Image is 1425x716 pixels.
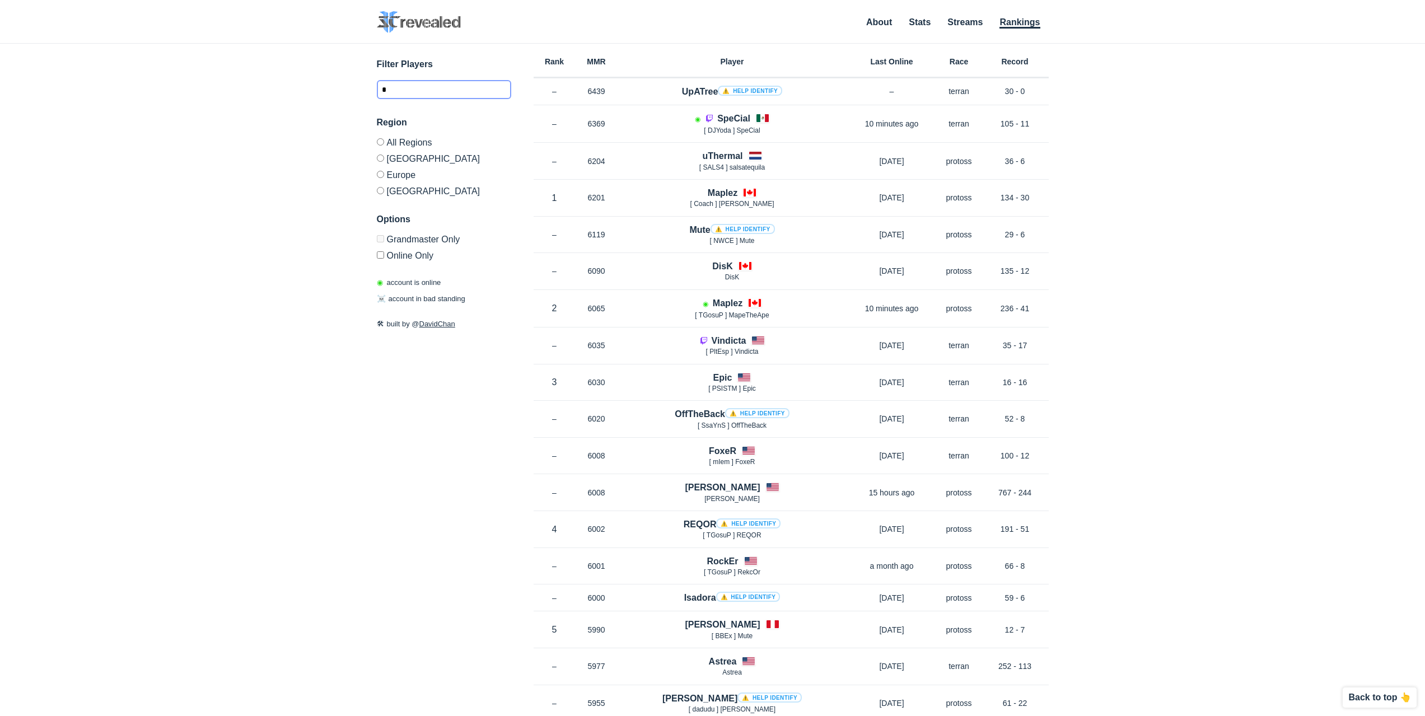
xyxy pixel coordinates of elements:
p: terran [937,413,982,424]
a: ⚠️ Help identify [711,224,775,234]
p: 36 - 6 [982,156,1049,167]
p: built by @ [377,319,511,330]
p: 1 [534,191,576,204]
p: protoss [937,265,982,277]
h4: RockEr [707,555,738,568]
span: Account is laddering [703,300,708,308]
a: ⚠️ Help identify [737,692,802,703]
a: DavidChan [419,320,455,328]
p: 5977 [576,661,618,672]
p: 30 - 0 [982,86,1049,97]
input: Online Only [377,251,384,259]
a: ⚠️ Help identify [718,86,782,96]
p: terran [937,340,982,351]
h4: REQOR [684,518,781,531]
label: All Regions [377,138,511,150]
h4: [PERSON_NAME] [685,481,760,494]
label: Only Show accounts currently in Grandmaster [377,235,511,247]
p: 6030 [576,377,618,388]
span: [PERSON_NAME] [704,495,760,503]
p: 15 hours ago [847,487,937,498]
span: [ TGosuP ] RekcOr [704,568,760,576]
h6: MMR [576,58,618,65]
p: [DATE] [847,229,937,240]
p: protoss [937,698,982,709]
p: 6008 [576,450,618,461]
h4: Maplez [708,186,737,199]
p: 5990 [576,624,618,635]
h6: Rank [534,58,576,65]
p: [DATE] [847,377,937,388]
h4: UpATree [682,85,782,98]
p: terran [937,377,982,388]
label: Europe [377,166,511,182]
p: 6008 [576,487,618,498]
h4: DisK [712,260,732,273]
p: [DATE] [847,450,937,461]
a: Stats [909,17,931,27]
p: 6204 [576,156,618,167]
h4: OffTheBack [675,408,789,420]
h4: FoxeR [709,444,736,457]
p: [DATE] [847,698,937,709]
p: 59 - 6 [982,592,1049,603]
h4: [PERSON_NAME] [685,618,760,631]
a: Player is streaming on Twitch [699,336,712,345]
input: Europe [377,171,384,178]
h4: [PERSON_NAME] [662,692,802,705]
p: 6065 [576,303,618,314]
p: 35 - 17 [982,340,1049,351]
p: [DATE] [847,592,937,603]
input: [GEOGRAPHIC_DATA] [377,155,384,162]
p: 6035 [576,340,618,351]
h6: Record [982,58,1049,65]
p: – [534,413,576,424]
p: 29 - 6 [982,229,1049,240]
h4: SpeCial [717,112,750,125]
p: – [534,698,576,709]
p: – [534,487,576,498]
h3: Region [377,116,511,129]
h6: Race [937,58,982,65]
span: [ SsaYnS ] OffTheBack [698,422,767,429]
span: [ BBEx ] Mute [712,632,753,640]
img: icon-twitch.7daa0e80.svg [705,114,714,123]
a: About [866,17,892,27]
p: [DATE] [847,624,937,635]
p: [DATE] [847,156,937,167]
p: 10 minutes ago [847,118,937,129]
p: 135 - 12 [982,265,1049,277]
p: – [534,86,576,97]
a: ⚠️ Help identify [716,518,781,528]
img: icon-twitch.7daa0e80.svg [699,336,708,345]
p: account is online [377,277,441,288]
h4: Epic [713,371,732,384]
p: 6439 [576,86,618,97]
p: [DATE] [847,661,937,672]
input: Grandmaster Only [377,235,384,242]
p: Back to top 👆 [1348,693,1411,702]
p: 3 [534,376,576,389]
p: – [534,265,576,277]
label: Only show accounts currently laddering [377,247,511,260]
p: 6369 [576,118,618,129]
p: protoss [937,560,982,572]
img: SC2 Revealed [377,11,461,33]
h4: Mute [689,223,774,236]
p: – [534,450,576,461]
a: Rankings [999,17,1040,29]
span: [ PSISTM ] Epic [708,385,756,392]
span: [ DJYoda ] SpeCial [704,127,760,134]
h3: Filter Players [377,58,511,71]
p: [DATE] [847,523,937,535]
p: 191 - 51 [982,523,1049,535]
span: Account is laddering [695,115,700,123]
a: ⚠️ Help identify [716,592,781,602]
p: – [534,340,576,351]
p: 5 [534,623,576,636]
p: 5955 [576,698,618,709]
span: [ TGosuP ] MapeTheApe [695,311,769,319]
p: account in bad standing [377,293,465,305]
p: 52 - 8 [982,413,1049,424]
h4: Astrea [709,655,737,668]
